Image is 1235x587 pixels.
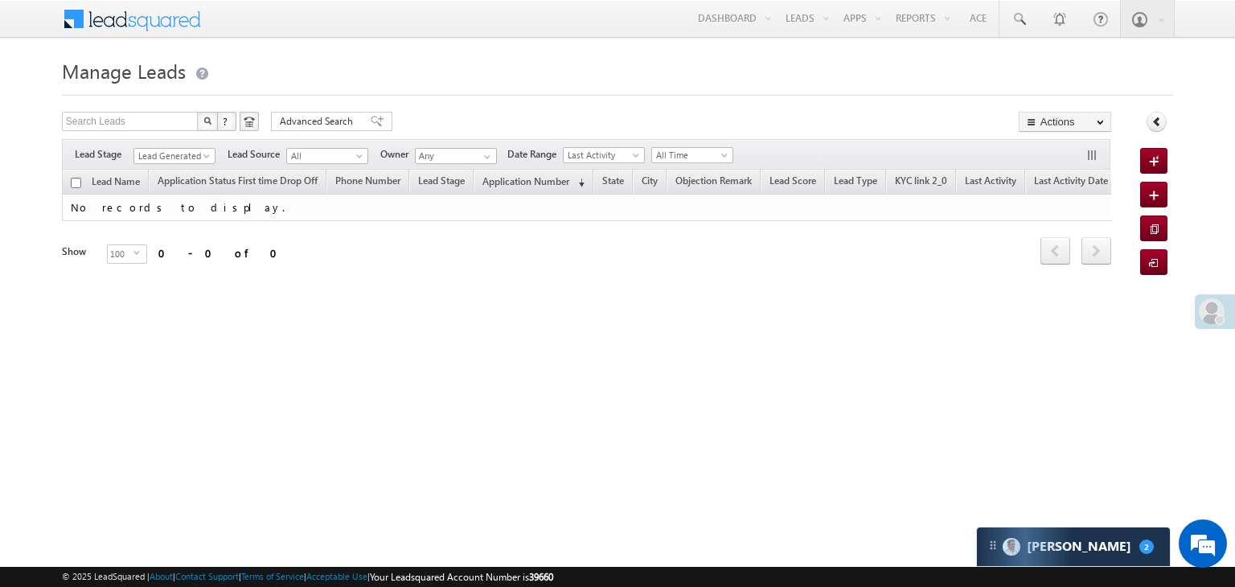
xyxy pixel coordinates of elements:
[1003,538,1020,556] img: Carter
[667,172,760,193] a: Objection Remark
[1027,539,1131,554] span: Carter
[75,147,133,162] span: Lead Stage
[1040,237,1070,265] span: prev
[572,176,585,189] span: (sorted descending)
[634,172,666,193] a: City
[642,174,658,187] span: City
[287,149,363,163] span: All
[62,569,553,585] span: © 2025 LeadSquared | | | | |
[62,195,1174,221] td: No records to display.
[761,172,824,193] a: Lead Score
[976,527,1171,567] div: carter-dragCarter[PERSON_NAME]2
[62,244,94,259] div: Show
[241,571,304,581] a: Terms of Service
[418,174,465,187] span: Lead Stage
[415,148,497,164] input: Type to Search
[84,173,148,194] a: Lead Name
[150,172,326,193] a: Application Status First time Drop Off
[987,539,999,552] img: carter-drag
[175,571,239,581] a: Contact Support
[594,172,632,193] a: State
[133,148,215,164] a: Lead Generated
[887,172,955,193] a: KYC link 2_0
[1026,172,1116,193] a: Last Activity Date
[529,571,553,583] span: 39660
[286,148,368,164] a: All
[482,175,569,187] span: Application Number
[370,571,553,583] span: Your Leadsquared Account Number is
[769,174,816,187] span: Lead Score
[108,245,133,263] span: 100
[474,172,593,193] a: Application Number (sorted descending)
[306,571,367,581] a: Acceptable Use
[280,114,358,129] span: Advanced Search
[1081,239,1111,265] a: next
[895,174,947,187] span: KYC link 2_0
[150,571,173,581] a: About
[62,58,186,84] span: Manage Leads
[602,174,624,187] span: State
[133,249,146,257] span: select
[217,112,236,131] button: ?
[228,147,286,162] span: Lead Source
[1040,239,1070,265] a: prev
[563,147,645,163] a: Last Activity
[71,178,81,188] input: Check all records
[651,147,733,163] a: All Time
[410,172,473,193] a: Lead Stage
[223,114,230,128] span: ?
[134,149,211,163] span: Lead Generated
[327,172,408,193] a: Phone Number
[564,148,640,162] span: Last Activity
[826,172,885,193] a: Lead Type
[1019,112,1111,132] button: Actions
[1081,237,1111,265] span: next
[507,147,563,162] span: Date Range
[675,174,752,187] span: Objection Remark
[158,244,287,262] div: 0 - 0 of 0
[834,174,877,187] span: Lead Type
[158,174,318,187] span: Application Status First time Drop Off
[380,147,415,162] span: Owner
[475,149,495,165] a: Show All Items
[957,172,1024,193] a: Last Activity
[335,174,400,187] span: Phone Number
[203,117,211,125] img: Search
[652,148,728,162] span: All Time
